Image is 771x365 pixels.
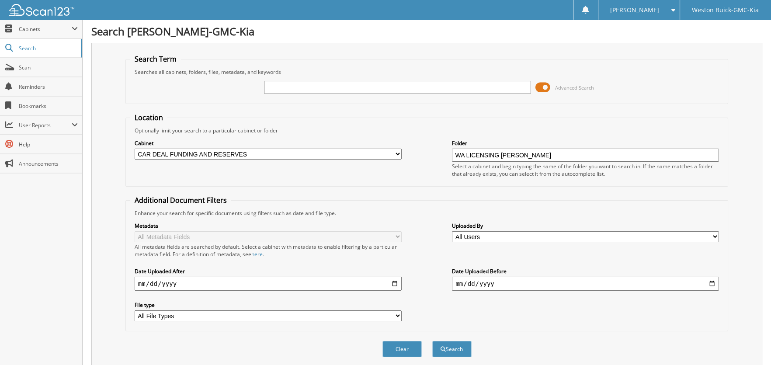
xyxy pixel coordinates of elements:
iframe: Chat Widget [727,323,771,365]
span: Reminders [19,83,78,90]
legend: Location [130,113,167,122]
label: Metadata [135,222,402,229]
label: Date Uploaded After [135,268,402,275]
span: [PERSON_NAME] [610,7,659,13]
span: Help [19,141,78,148]
legend: Additional Document Filters [130,195,231,205]
span: User Reports [19,122,72,129]
label: Cabinet [135,139,402,147]
div: Searches all cabinets, folders, files, metadata, and keywords [130,68,724,76]
div: Optionally limit your search to a particular cabinet or folder [130,127,724,134]
a: here [251,250,263,258]
span: Bookmarks [19,102,78,110]
span: Cabinets [19,25,72,33]
input: end [452,277,719,291]
label: File type [135,301,402,309]
span: Search [19,45,76,52]
label: Date Uploaded Before [452,268,719,275]
h1: Search [PERSON_NAME]-GMC-Kia [91,24,762,38]
button: Search [432,341,472,357]
div: Enhance your search for specific documents using filters such as date and file type. [130,209,724,217]
label: Folder [452,139,719,147]
span: Scan [19,64,78,71]
img: scan123-logo-white.svg [9,4,74,16]
legend: Search Term [130,54,181,64]
input: start [135,277,402,291]
button: Clear [382,341,422,357]
div: All metadata fields are searched by default. Select a cabinet with metadata to enable filtering b... [135,243,402,258]
span: Advanced Search [555,84,594,91]
div: Select a cabinet and begin typing the name of the folder you want to search in. If the name match... [452,163,719,177]
label: Uploaded By [452,222,719,229]
span: Announcements [19,160,78,167]
span: Weston Buick-GMC-Kia [692,7,759,13]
